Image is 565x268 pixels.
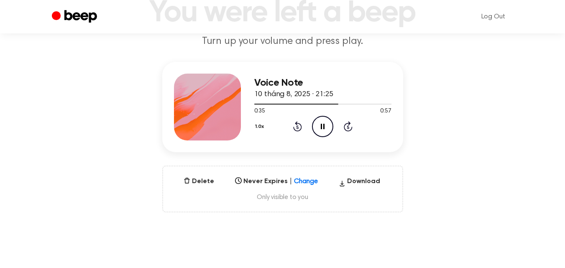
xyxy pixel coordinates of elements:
[254,107,265,116] span: 0:35
[122,35,443,48] p: Turn up your volume and press play.
[173,193,392,202] span: Only visible to you
[254,120,267,134] button: 1.0x
[473,7,514,27] a: Log Out
[335,176,383,190] button: Download
[52,9,99,25] a: Beep
[180,176,217,186] button: Delete
[254,77,391,89] h3: Voice Note
[236,175,301,183] div: Select...
[254,91,333,98] span: 10 tháng 8, 2025 · 21:25
[380,107,391,116] span: 0:57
